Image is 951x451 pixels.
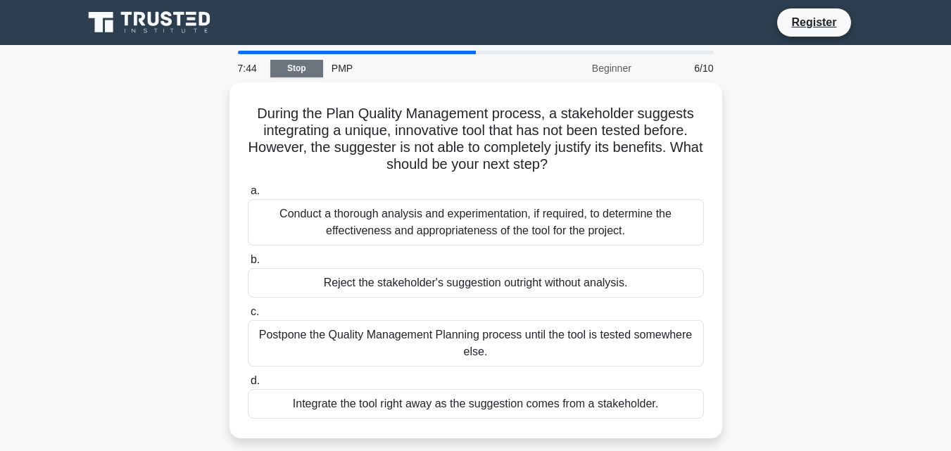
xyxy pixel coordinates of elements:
span: a. [251,184,260,196]
a: Stop [270,60,323,77]
div: Conduct a thorough analysis and experimentation, if required, to determine the effectiveness and ... [248,199,704,246]
span: c. [251,305,259,317]
div: 6/10 [640,54,722,82]
div: Postpone the Quality Management Planning process until the tool is tested somewhere else. [248,320,704,367]
h5: During the Plan Quality Management process, a stakeholder suggests integrating a unique, innovati... [246,105,705,174]
span: d. [251,374,260,386]
div: Reject the stakeholder's suggestion outright without analysis. [248,268,704,298]
div: Integrate the tool right away as the suggestion comes from a stakeholder. [248,389,704,419]
div: 7:44 [229,54,270,82]
div: Beginner [517,54,640,82]
div: PMP [323,54,517,82]
span: b. [251,253,260,265]
a: Register [783,13,845,31]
